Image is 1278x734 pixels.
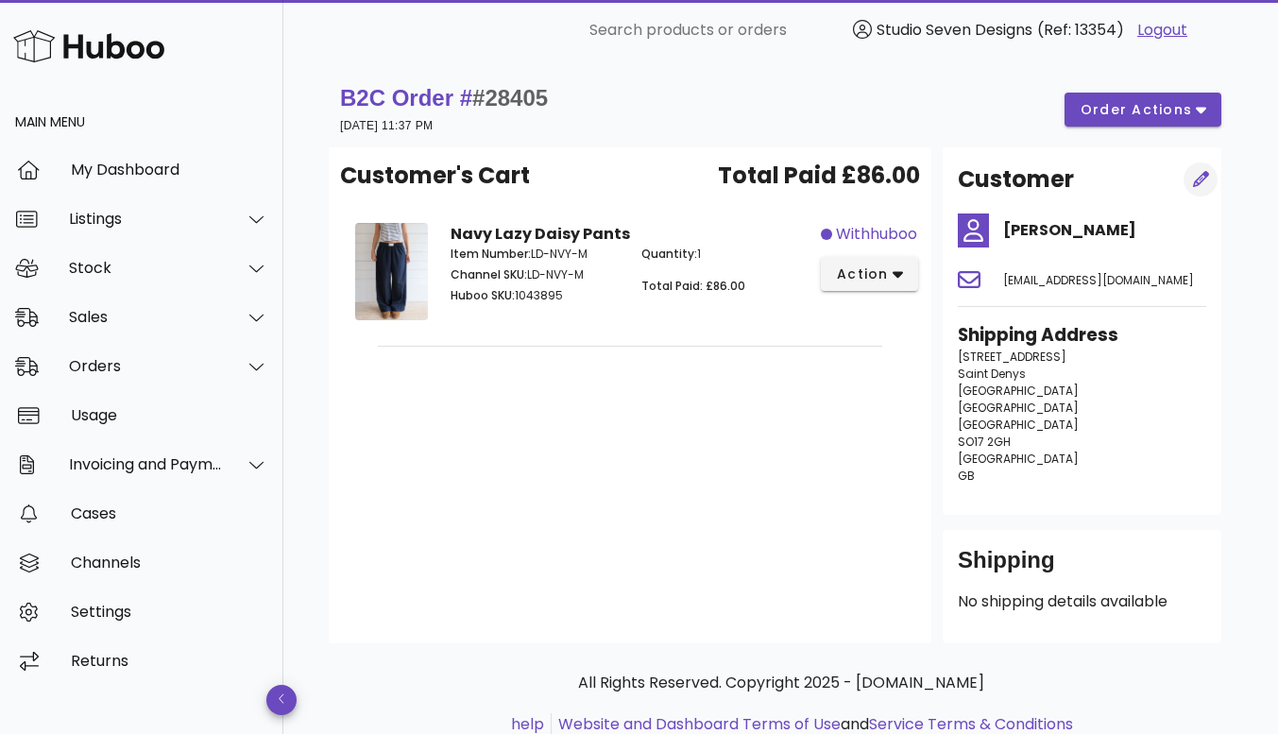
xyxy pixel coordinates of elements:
[958,162,1074,196] h2: Customer
[821,257,918,291] button: action
[451,287,515,303] span: Huboo SKU:
[958,400,1079,416] span: [GEOGRAPHIC_DATA]
[344,672,1218,694] p: All Rights Reserved. Copyright 2025 - [DOMAIN_NAME]
[451,246,531,262] span: Item Number:
[451,287,619,304] p: 1043895
[69,455,223,473] div: Invoicing and Payments
[1003,272,1194,288] span: [EMAIL_ADDRESS][DOMAIN_NAME]
[71,603,268,621] div: Settings
[451,223,630,245] strong: Navy Lazy Daisy Pants
[13,26,164,66] img: Huboo Logo
[641,246,697,262] span: Quantity:
[836,265,889,284] span: action
[1080,100,1193,120] span: order actions
[71,161,268,179] div: My Dashboard
[451,246,619,263] p: LD-NVY-M
[340,85,548,111] strong: B2C Order #
[71,554,268,572] div: Channels
[69,259,223,277] div: Stock
[71,406,268,424] div: Usage
[958,545,1206,590] div: Shipping
[451,266,527,282] span: Channel SKU:
[69,210,223,228] div: Listings
[641,278,745,294] span: Total Paid: £86.00
[958,590,1206,613] p: No shipping details available
[958,349,1066,365] span: [STREET_ADDRESS]
[958,417,1079,433] span: [GEOGRAPHIC_DATA]
[355,223,428,320] img: Product Image
[836,223,917,246] span: withhuboo
[451,266,619,283] p: LD-NVY-M
[1003,219,1206,242] h4: [PERSON_NAME]
[1037,19,1124,41] span: (Ref: 13354)
[1065,93,1221,127] button: order actions
[958,434,1011,450] span: SO17 2GH
[718,159,920,193] span: Total Paid £86.00
[641,246,809,263] p: 1
[958,451,1079,467] span: [GEOGRAPHIC_DATA]
[958,322,1206,349] h3: Shipping Address
[71,652,268,670] div: Returns
[69,308,223,326] div: Sales
[340,119,433,132] small: [DATE] 11:37 PM
[958,366,1026,382] span: Saint Denys
[472,85,548,111] span: #28405
[71,504,268,522] div: Cases
[340,159,530,193] span: Customer's Cart
[877,19,1032,41] span: Studio Seven Designs
[69,357,223,375] div: Orders
[958,383,1079,399] span: [GEOGRAPHIC_DATA]
[958,468,975,484] span: GB
[1137,19,1187,42] a: Logout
